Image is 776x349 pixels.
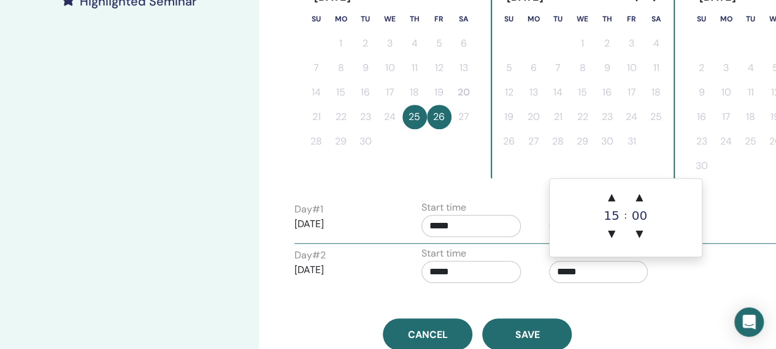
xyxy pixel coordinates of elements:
[595,31,620,56] button: 2
[595,129,620,154] button: 30
[739,7,763,31] th: Tuesday
[620,31,644,56] button: 3
[521,56,546,80] button: 6
[329,7,353,31] th: Monday
[353,7,378,31] th: Tuesday
[427,7,451,31] th: Friday
[421,246,466,261] label: Start time
[599,222,624,246] span: ▼
[304,105,329,129] button: 21
[599,209,624,222] div: 15
[570,129,595,154] button: 29
[402,105,427,129] button: 25
[690,129,714,154] button: 23
[714,7,739,31] th: Monday
[451,31,476,56] button: 6
[427,56,451,80] button: 12
[624,185,627,246] div: :
[739,105,763,129] button: 18
[521,80,546,105] button: 13
[451,7,476,31] th: Saturday
[644,31,669,56] button: 4
[408,328,448,341] span: Cancel
[644,80,669,105] button: 18
[378,56,402,80] button: 10
[329,31,353,56] button: 1
[620,80,644,105] button: 17
[294,202,323,217] label: Day # 1
[329,56,353,80] button: 8
[402,31,427,56] button: 4
[353,80,378,105] button: 16
[570,56,595,80] button: 8
[644,7,669,31] th: Saturday
[521,105,546,129] button: 20
[739,80,763,105] button: 11
[329,80,353,105] button: 15
[402,80,427,105] button: 18
[644,105,669,129] button: 25
[353,31,378,56] button: 2
[690,154,714,178] button: 30
[497,7,521,31] th: Sunday
[329,129,353,154] button: 29
[714,80,739,105] button: 10
[570,80,595,105] button: 15
[427,31,451,56] button: 5
[546,129,570,154] button: 28
[599,185,624,209] span: ▲
[690,105,714,129] button: 16
[620,129,644,154] button: 31
[620,105,644,129] button: 24
[497,80,521,105] button: 12
[595,56,620,80] button: 9
[294,217,394,231] p: [DATE]
[497,56,521,80] button: 5
[451,80,476,105] button: 20
[304,56,329,80] button: 7
[304,7,329,31] th: Sunday
[690,80,714,105] button: 9
[546,56,570,80] button: 7
[353,56,378,80] button: 9
[627,185,651,209] span: ▲
[294,263,394,277] p: [DATE]
[714,105,739,129] button: 17
[329,105,353,129] button: 22
[521,7,546,31] th: Monday
[427,80,451,105] button: 19
[570,7,595,31] th: Wednesday
[570,31,595,56] button: 1
[304,80,329,105] button: 14
[739,56,763,80] button: 4
[739,129,763,154] button: 25
[421,200,466,215] label: Start time
[378,31,402,56] button: 3
[546,105,570,129] button: 21
[690,56,714,80] button: 2
[595,80,620,105] button: 16
[451,56,476,80] button: 13
[304,129,329,154] button: 28
[521,129,546,154] button: 27
[378,105,402,129] button: 24
[734,307,764,337] div: Open Intercom Messenger
[378,7,402,31] th: Wednesday
[451,105,476,129] button: 27
[644,56,669,80] button: 11
[627,222,651,246] span: ▼
[402,56,427,80] button: 11
[497,105,521,129] button: 19
[546,7,570,31] th: Tuesday
[627,209,651,222] div: 00
[714,56,739,80] button: 3
[402,7,427,31] th: Thursday
[353,129,378,154] button: 30
[515,328,539,341] span: Save
[427,105,451,129] button: 26
[546,80,570,105] button: 14
[353,105,378,129] button: 23
[294,248,326,263] label: Day # 2
[620,56,644,80] button: 10
[595,105,620,129] button: 23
